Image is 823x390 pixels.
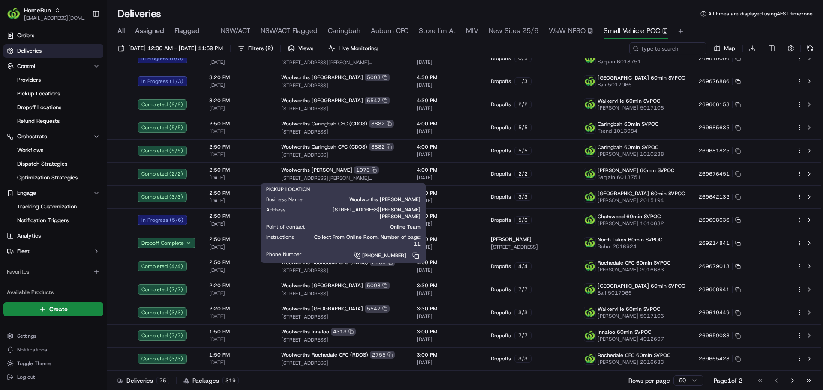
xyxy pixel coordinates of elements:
span: [PHONE_NUMBER] [362,252,406,259]
span: [DATE] [417,359,477,366]
div: Past conversations [9,111,57,118]
span: Control [17,63,35,70]
div: 8882 [369,143,394,151]
span: Log out [17,374,35,381]
span: 2:50 PM [209,120,267,127]
span: Dropoffs [491,101,511,108]
span: [PERSON_NAME] 4012697 [598,336,664,342]
button: 269610006 [699,55,741,62]
span: [STREET_ADDRESS] [281,290,403,297]
div: 8882 [369,120,394,128]
span: [DATE] [417,220,477,227]
img: ww.png [584,330,595,341]
span: Woolworths Caringbah CFC (CDOS) [281,120,367,127]
span: Bali 5017066 [598,289,685,296]
span: [PERSON_NAME] 2015194 [598,197,685,204]
button: Filters(2) [234,42,277,54]
span: NSW/ACT [221,26,250,36]
span: NSW/ACT Flagged [261,26,318,36]
span: 3:20 PM [209,97,267,104]
button: Live Monitoring [324,42,381,54]
span: [PERSON_NAME] [491,236,532,243]
button: 269676451 [699,170,741,177]
img: Kenrick Jones [9,125,22,138]
button: Map [710,42,739,54]
span: Store I'm At [419,26,456,36]
button: See all [133,110,156,120]
span: [DATE] [209,267,267,274]
span: 269666153 [699,101,730,108]
button: HomeRunHomeRun[EMAIL_ADDRESS][DOMAIN_NAME] [3,3,89,24]
span: 1:50 PM [209,328,267,335]
span: [DATE] [209,244,267,250]
span: Knowledge Base [17,191,66,200]
button: 269665428 [699,355,741,362]
img: ww.png [584,191,595,202]
div: Packages [183,376,239,385]
span: 3:20 PM [209,74,267,81]
span: 3:00 PM [417,328,477,335]
span: Walkerville 60min SVPOC [598,98,660,104]
p: Welcome 👋 [9,34,156,48]
span: 3:30 PM [417,305,477,312]
span: 4:00 PM [417,236,477,243]
span: [DATE] [76,156,93,163]
span: Orchestrate [17,133,47,140]
a: Workflows [14,144,93,156]
button: Refresh [804,42,816,54]
span: [PERSON_NAME] 5017106 [598,313,664,319]
img: ww.png [584,284,595,295]
span: 4:00 PM [417,167,477,173]
span: Engage [17,189,36,197]
img: ww.png [584,122,595,133]
img: ww.png [584,214,595,226]
span: Dropoffs [491,217,511,223]
span: [PERSON_NAME] 1010288 [598,151,664,158]
span: [GEOGRAPHIC_DATA] 60min SVPOC [598,190,685,197]
span: Views [298,45,313,52]
span: Woolworths Rochedale CFC (RDOS) [281,351,368,358]
button: Notifications [3,344,103,356]
span: Providers [17,76,41,84]
span: Dropoffs [491,286,511,293]
img: ww.png [584,99,595,110]
span: Analytics [17,232,41,240]
span: Create [49,305,68,313]
span: Saqlain 6013751 [598,174,674,181]
h1: Deliveries [117,7,161,21]
span: Pickup Locations [17,90,60,98]
span: [DATE] [209,59,267,65]
button: Views [284,42,317,54]
button: Orchestrate [3,130,103,143]
img: 1736555255976-a54dd68f-1ca7-489b-9aae-adbdc363a1c4 [17,156,24,163]
span: Dropoffs [491,55,511,62]
a: Dropoff Locations [14,101,93,113]
span: Business Name [266,196,303,203]
span: 4:00 PM [417,190,477,196]
span: Tsend 1013984 [598,128,658,134]
a: 📗Knowledge Base [5,188,69,203]
span: 269650088 [699,332,730,339]
span: ( 2 ) [265,45,273,52]
span: 269619449 [699,309,730,316]
div: Start new chat [39,82,141,90]
span: Caringbah 60min SVPOC [598,144,658,151]
a: Orders [3,29,103,42]
span: Woolworths Caringbah CFC (CDOS) [281,143,367,150]
a: Powered byPylon [60,212,104,219]
span: Toggle Theme [17,360,51,367]
span: [DATE] [417,244,477,250]
button: 269679013 [699,263,741,270]
span: Woolworths [GEOGRAPHIC_DATA] [281,74,363,81]
div: 2755 [370,351,395,359]
span: 3:30 PM [417,282,477,289]
input: Type to search [629,42,706,54]
div: We're available if you need us! [39,90,118,97]
span: [DATE] [417,336,477,343]
span: Woolworths [PERSON_NAME] [316,196,421,203]
span: API Documentation [81,191,138,200]
span: • [71,133,74,140]
div: 5 / 5 [514,124,532,131]
button: 269650088 [699,332,741,339]
span: 2:50 PM [209,213,267,220]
